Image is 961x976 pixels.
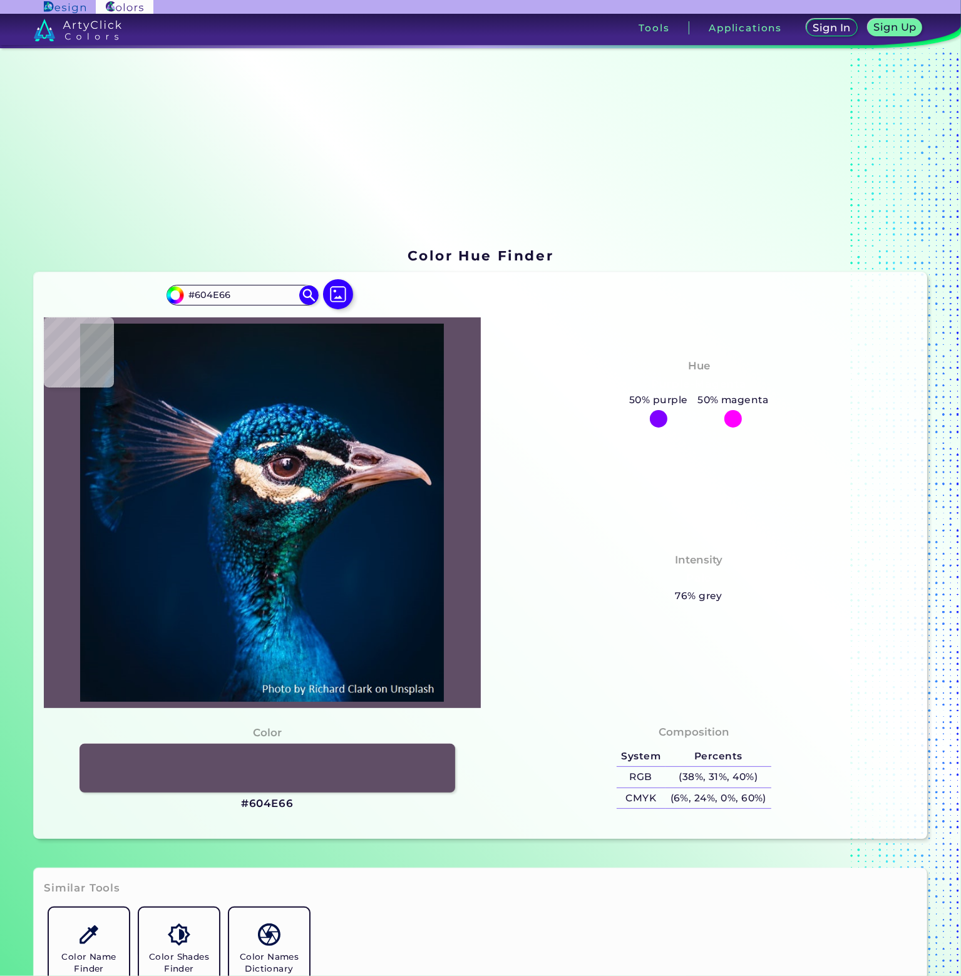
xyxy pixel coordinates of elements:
h3: Tools [639,23,670,33]
h5: Sign In [813,23,851,33]
img: icon_color_names_dictionary.svg [258,923,280,945]
input: type color.. [184,287,301,304]
h5: System [617,746,666,767]
h5: (6%, 24%, 0%, 60%) [666,788,771,809]
img: icon picture [323,279,353,309]
h4: Composition [659,723,729,741]
img: icon_color_shades.svg [168,923,190,945]
img: icon_color_name_finder.svg [78,923,100,945]
h5: RGB [617,767,666,788]
iframe: Advertisement [29,68,185,603]
h4: Intensity [675,551,722,569]
h3: Pale [681,571,717,586]
h1: Color Hue Finder [408,246,553,265]
h3: Similar Tools [44,881,120,896]
img: ArtyClick Design logo [44,1,86,13]
h5: Percents [666,746,771,767]
h4: Color [253,724,282,742]
h4: Hue [688,357,710,375]
img: img_pavlin.jpg [50,324,474,702]
h5: 50% purple [624,392,692,408]
h5: 76% grey [675,588,722,604]
h5: Color Shades Finder [144,951,214,975]
h5: (38%, 31%, 40%) [666,767,771,788]
h3: Applications [709,23,782,33]
img: icon search [299,285,318,304]
h3: Purple-Magenta [646,377,752,392]
h3: #604E66 [241,796,294,811]
h5: 50% magenta [692,392,773,408]
a: Sign Up [868,19,923,36]
h5: Color Name Finder [54,951,124,975]
h5: Color Names Dictionary [234,951,304,975]
a: Sign In [806,19,858,36]
img: logo_artyclick_colors_white.svg [34,19,122,41]
h5: CMYK [617,788,666,809]
h5: Sign Up [873,22,916,32]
